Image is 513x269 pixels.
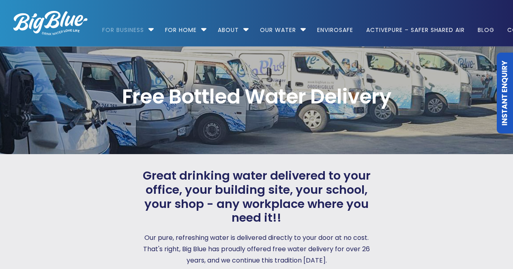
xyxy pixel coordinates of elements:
[139,232,375,266] p: Our pure, refreshing water is delivered directly to your door at no cost. That's right, Big Blue ...
[139,169,375,225] span: Great drinking water delivered to your office, your building site, your school, your shop - any w...
[13,87,500,107] span: Free Bottled Water Delivery
[497,53,513,133] a: Instant Enquiry
[13,11,88,35] img: logo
